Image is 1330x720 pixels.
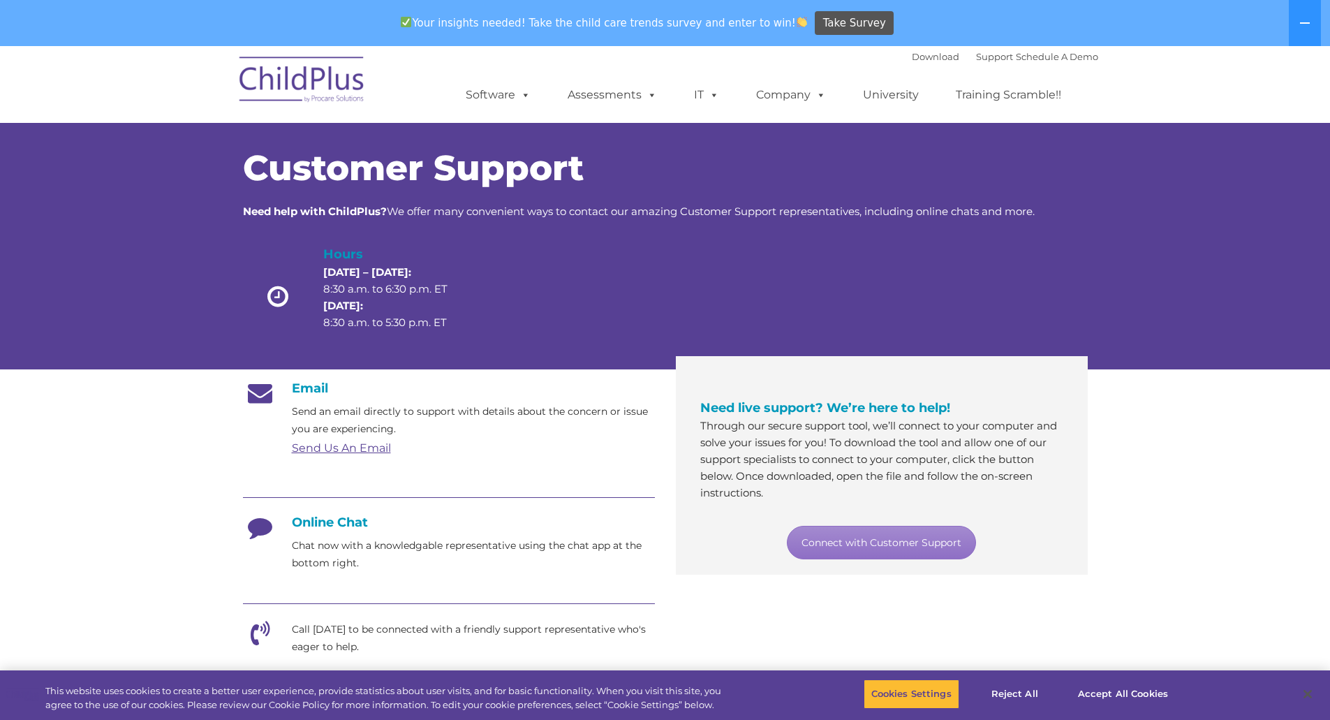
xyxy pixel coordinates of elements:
h4: Email [243,381,655,396]
div: This website uses cookies to create a better user experience, provide statistics about user visit... [45,684,732,712]
font: | [912,51,1098,62]
h4: Hours [323,244,471,264]
p: Through our secure support tool, we’ll connect to your computer and solve your issues for you! To... [700,418,1063,501]
strong: [DATE] – [DATE]: [323,265,411,279]
button: Close [1292,679,1323,710]
a: Download [912,51,959,62]
span: Need live support? We’re here to help! [700,400,950,416]
span: We offer many convenient ways to contact our amazing Customer Support representatives, including ... [243,205,1035,218]
a: Take Survey [815,11,894,36]
button: Cookies Settings [864,679,959,709]
span: Take Survey [823,11,886,36]
h4: Online Chat [243,515,655,530]
p: Call [DATE] to be connected with a friendly support representative who's eager to help. [292,621,655,656]
button: Accept All Cookies [1070,679,1176,709]
a: Schedule A Demo [1016,51,1098,62]
span: Your insights needed! Take the child care trends survey and enter to win! [395,9,813,36]
img: ✅ [401,17,411,27]
a: Company [742,81,840,109]
span: Customer Support [243,147,584,189]
a: Assessments [554,81,671,109]
a: Connect with Customer Support [787,526,976,559]
p: Chat now with a knowledgable representative using the chat app at the bottom right. [292,537,655,572]
a: Support [976,51,1013,62]
a: IT [680,81,733,109]
a: Send Us An Email [292,441,391,455]
strong: Need help with ChildPlus? [243,205,387,218]
a: Training Scramble!! [942,81,1075,109]
button: Reject All [971,679,1058,709]
img: 👏 [797,17,807,27]
img: ChildPlus by Procare Solutions [232,47,372,117]
a: Software [452,81,545,109]
p: 8:30 a.m. to 6:30 p.m. ET 8:30 a.m. to 5:30 p.m. ET [323,264,471,331]
strong: [DATE]: [323,299,363,312]
a: University [849,81,933,109]
p: Send an email directly to support with details about the concern or issue you are experiencing. [292,403,655,438]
